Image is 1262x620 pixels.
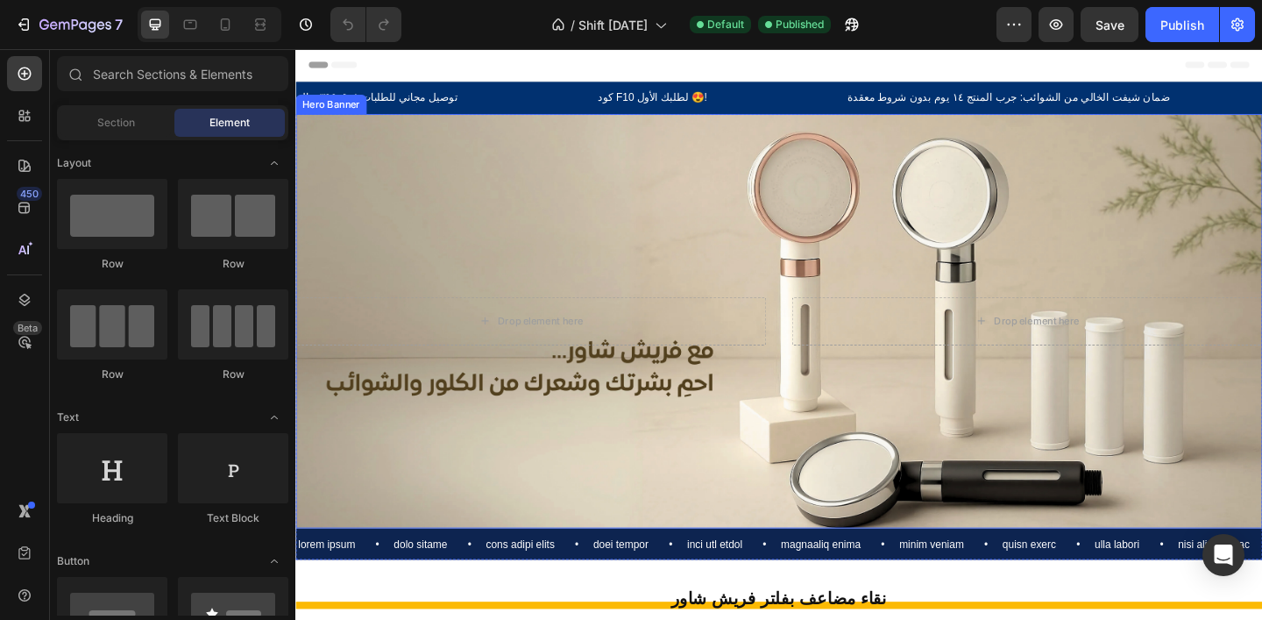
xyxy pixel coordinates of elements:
button: 7 [7,7,131,42]
div: Open Intercom Messenger [1202,534,1244,576]
span: Published [776,17,824,32]
div: Row [57,256,167,272]
span: / [571,16,575,34]
div: Publish [1160,16,1204,34]
span: Text [57,410,79,425]
span: Element [209,115,250,131]
button: Publish [1145,7,1219,42]
div: Heading [57,510,167,526]
span: Save [1095,18,1124,32]
strong: نقاء مضاعف بفلتر فريش شاور [408,588,642,608]
span: Button [57,553,89,569]
span: Default [707,17,744,32]
span: Shift [DATE] [578,16,648,34]
span: Toggle open [260,547,288,575]
div: 450 [17,187,42,201]
div: Row [57,367,167,382]
div: Row [178,367,288,382]
div: Hero Banner [4,53,74,68]
input: Search Sections & Elements [57,56,288,91]
iframe: Design area [295,49,1262,620]
span: Layout [57,155,91,171]
span: Section [97,115,135,131]
p: 7 [115,14,123,35]
span: Toggle open [260,149,288,177]
button: Save [1081,7,1138,42]
div: Undo/Redo [330,7,401,42]
div: Text Block [178,510,288,526]
span: Toggle open [260,403,288,431]
div: Beta [13,321,42,335]
div: Row [178,256,288,272]
div: Drop element here [760,289,853,303]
